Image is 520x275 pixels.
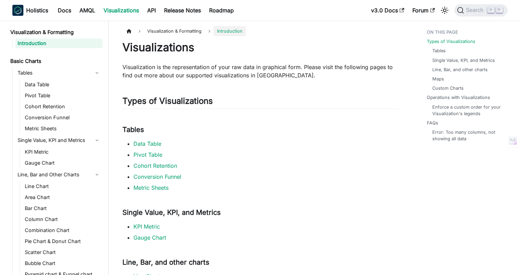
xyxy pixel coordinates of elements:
[6,21,109,275] nav: Docs sidebar
[133,162,177,169] a: Cohort Retention
[23,102,102,111] a: Cohort Retention
[23,124,102,133] a: Metric Sheets
[427,94,490,101] a: Operations with Visualizations
[75,5,99,16] a: AMQL
[439,5,450,16] button: Switch between dark and light mode (currently light mode)
[99,5,143,16] a: Visualizations
[23,236,102,246] a: Pie Chart & Donut Chart
[432,66,488,73] a: Line, Bar, and other charts
[26,6,48,14] b: Holistics
[122,26,399,36] nav: Breadcrumbs
[122,258,399,267] h3: Line, Bar, and other charts
[23,258,102,268] a: Bubble Chart
[122,208,399,217] h3: Single Value, KPI, and Metrics
[15,38,102,48] a: Introduction
[23,113,102,122] a: Conversion Funnel
[496,7,503,13] kbd: K
[133,151,162,158] a: Pivot Table
[143,5,160,16] a: API
[23,192,102,202] a: Area Chart
[12,5,23,16] img: Holistics
[133,140,161,147] a: Data Table
[23,158,102,168] a: Gauge Chart
[122,41,399,54] h1: Visualizations
[122,125,399,134] h3: Tables
[15,169,102,180] a: Line, Bar and Other Charts
[23,147,102,157] a: KPI Metric
[12,5,48,16] a: HolisticsHolistics
[427,38,475,45] a: Types of Visualizations
[432,47,446,54] a: Tables
[133,184,169,191] a: Metric Sheets
[8,27,102,37] a: Visualization & Formatting
[160,5,205,16] a: Release Notes
[205,5,238,16] a: Roadmap
[23,181,102,191] a: Line Chart
[133,173,181,180] a: Conversion Funnel
[23,247,102,257] a: Scatter Chart
[432,104,501,117] a: Enforce a custom order for your Visualization's legends
[487,7,494,13] kbd: ⌘
[464,7,488,13] span: Search
[427,120,438,126] a: FAQs
[23,225,102,235] a: Combination Chart
[432,76,444,82] a: Maps
[15,135,102,146] a: Single Value, KPI and Metrics
[23,91,102,100] a: Pivot Table
[432,85,464,91] a: Custom Charts
[133,223,160,230] a: KPI Metric
[432,129,501,142] a: Error: Too many columns, not showing all data
[133,234,166,241] a: Gauge Chart
[144,26,205,36] span: Visualization & Formatting
[23,80,102,89] a: Data Table
[23,214,102,224] a: Column Chart
[15,67,102,78] a: Tables
[214,26,246,36] span: Introduction
[23,203,102,213] a: Bar Chart
[454,4,508,16] button: Search (Command+K)
[432,57,495,64] a: Single Value, KPI, and Metrics
[54,5,75,16] a: Docs
[122,63,399,79] p: Visualization is the representation of your raw data in graphical form. Please visit the followin...
[8,56,102,66] a: Basic Charts
[367,5,408,16] a: v3.0 Docs
[122,26,136,36] a: Home page
[408,5,439,16] a: Forum
[122,96,399,109] h2: Types of Visualizations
